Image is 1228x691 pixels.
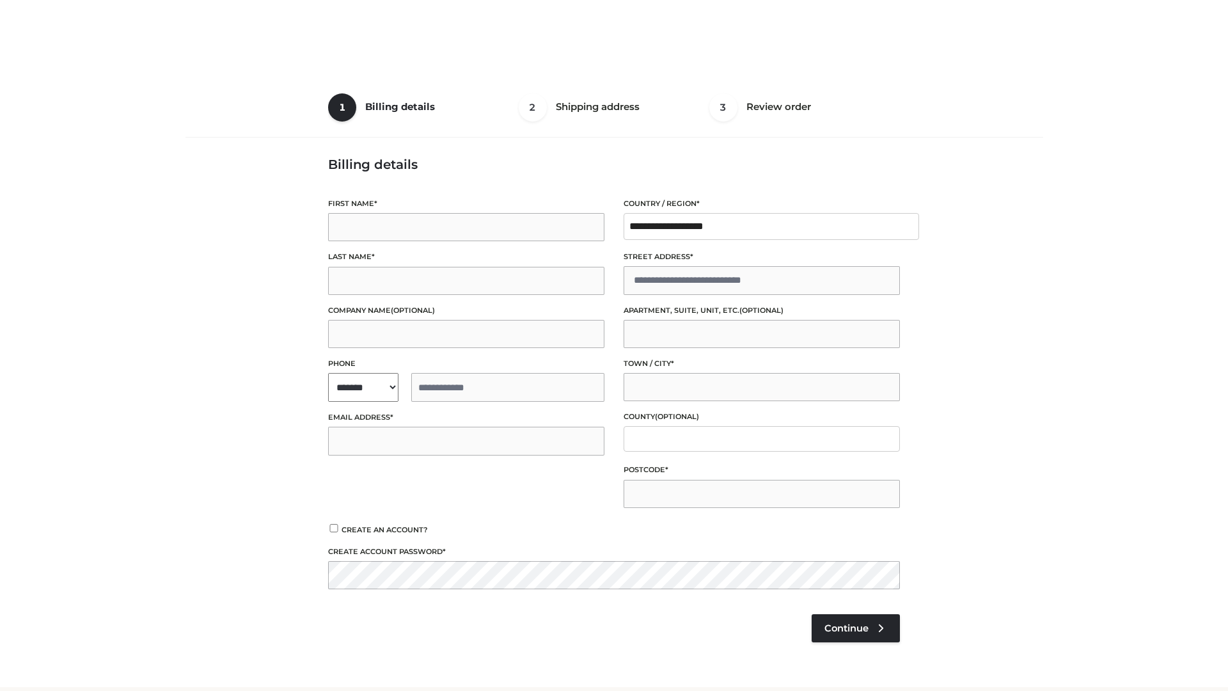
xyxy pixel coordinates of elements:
span: Create an account? [342,525,428,534]
span: (optional) [739,306,783,315]
label: First name [328,198,604,210]
label: Postcode [624,464,900,476]
span: 2 [519,93,547,122]
span: (optional) [655,412,699,421]
span: Review order [746,100,811,113]
label: Email address [328,411,604,424]
span: 1 [328,93,356,122]
h3: Billing details [328,157,900,172]
label: County [624,411,900,423]
span: Billing details [365,100,435,113]
label: Company name [328,305,604,317]
span: Shipping address [556,100,640,113]
label: Apartment, suite, unit, etc. [624,305,900,317]
span: Continue [824,623,869,634]
a: Continue [812,614,900,642]
label: Create account password [328,546,900,558]
label: Street address [624,251,900,263]
label: Town / City [624,358,900,370]
span: (optional) [391,306,435,315]
input: Create an account? [328,524,340,532]
span: 3 [709,93,737,122]
label: Country / Region [624,198,900,210]
label: Last name [328,251,604,263]
label: Phone [328,358,604,370]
